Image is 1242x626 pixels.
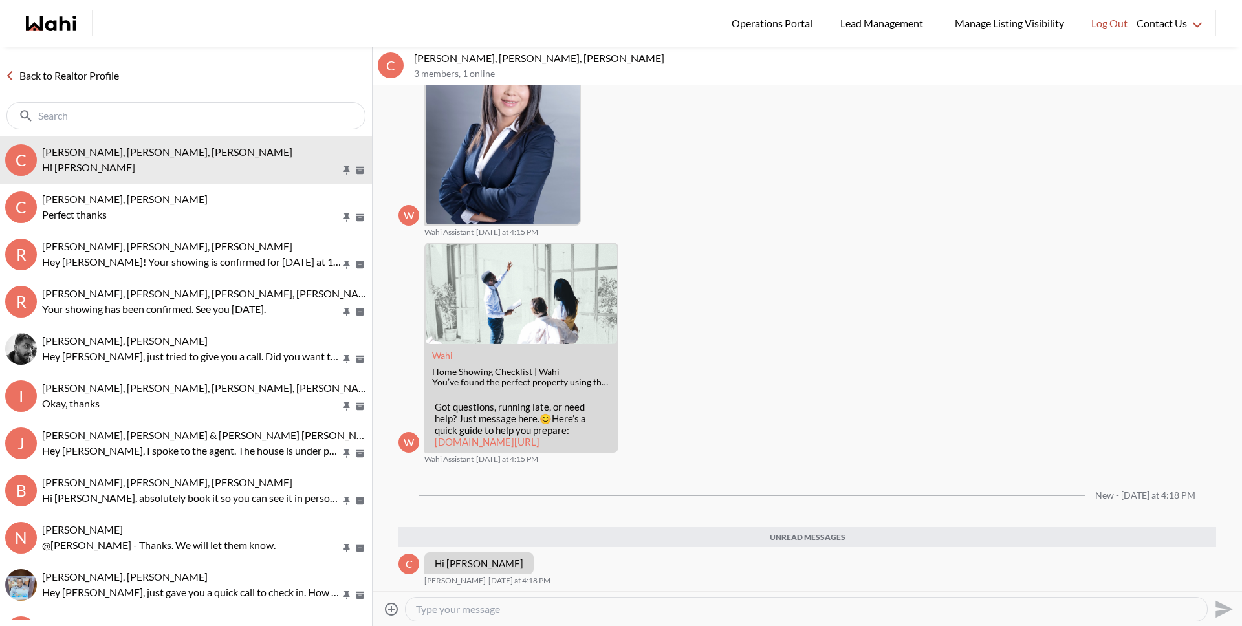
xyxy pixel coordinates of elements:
[398,527,1216,548] div: Unread messages
[5,239,37,270] div: R
[42,490,341,506] p: Hi [PERSON_NAME], absolutely book it so you can see it in person as soon as you're back in [GEOGR...
[435,557,523,569] p: Hi [PERSON_NAME]
[42,396,341,411] p: Okay, thanks
[5,475,37,506] div: B
[42,160,341,175] p: Hi [PERSON_NAME]
[398,432,419,453] div: W
[42,301,341,317] p: Your showing has been confirmed. See you [DATE].
[5,144,37,176] div: C
[42,193,208,205] span: [PERSON_NAME], [PERSON_NAME]
[432,377,611,388] div: You’ve found the perfect property using the Wahi app. Now what? Book a showing instantly and foll...
[5,427,37,459] div: J
[42,476,292,488] span: [PERSON_NAME], [PERSON_NAME], [PERSON_NAME]
[378,52,404,78] div: C
[341,543,353,554] button: Pin
[42,349,341,364] p: Hey [PERSON_NAME], just tried to give you a call. Did you want to re book the homes for viewing?
[42,443,341,459] p: Hey [PERSON_NAME], I spoke to the agent. The house is under power of sale so they haven't had any...
[353,212,367,223] button: Archive
[398,205,419,226] div: W
[341,307,353,318] button: Pin
[1091,15,1128,32] span: Log Out
[5,522,37,554] div: N
[341,590,353,601] button: Pin
[42,207,341,222] p: Perfect thanks
[424,454,474,464] span: Wahi Assistant
[38,109,336,122] input: Search
[1208,594,1237,623] button: Send
[353,590,367,601] button: Archive
[341,401,353,412] button: Pin
[426,33,580,224] img: 865f10501e70c465.jpeg
[732,15,817,32] span: Operations Portal
[341,354,353,365] button: Pin
[5,333,37,365] img: S
[341,165,353,176] button: Pin
[539,413,552,424] span: 😊
[416,603,1197,616] textarea: Type your message
[341,495,353,506] button: Pin
[476,454,538,464] time: 2025-09-05T20:15:36.974Z
[398,554,419,574] div: C
[42,382,377,394] span: [PERSON_NAME], [PERSON_NAME], [PERSON_NAME], [PERSON_NAME]
[435,401,608,448] p: Got questions, running late, or need help? Just message here. Here’s a quick guide to help you pr...
[5,286,37,318] div: R
[353,543,367,554] button: Archive
[42,429,382,441] span: [PERSON_NAME], [PERSON_NAME] & [PERSON_NAME] [PERSON_NAME]
[42,254,341,270] p: Hey [PERSON_NAME]! Your showing is confirmed for [DATE] at 11am with Showing Agent [PERSON_NAME]....
[488,576,550,586] time: 2025-09-05T20:18:06.579Z
[353,165,367,176] button: Archive
[353,259,367,270] button: Archive
[5,569,37,601] div: Efrem Abraham, Michelle
[42,287,377,299] span: [PERSON_NAME], [PERSON_NAME], [PERSON_NAME], [PERSON_NAME]
[353,307,367,318] button: Archive
[5,569,37,601] img: E
[5,380,37,412] div: I
[353,448,367,459] button: Archive
[432,367,611,378] div: Home Showing Checklist | Wahi
[42,585,341,600] p: Hey [PERSON_NAME], just gave you a quick call to check in. How are things coming along for you?
[435,436,539,448] a: [DOMAIN_NAME][URL]
[476,227,538,237] time: 2025-09-05T20:15:36.882Z
[840,15,928,32] span: Lead Management
[5,191,37,223] div: C
[432,350,453,361] a: Attachment
[341,212,353,223] button: Pin
[426,244,617,344] img: Home Showing Checklist | Wahi
[414,52,1237,65] p: [PERSON_NAME], [PERSON_NAME], [PERSON_NAME]
[42,523,123,535] span: [PERSON_NAME]
[26,16,76,31] a: Wahi homepage
[42,334,208,347] span: [PERSON_NAME], [PERSON_NAME]
[353,401,367,412] button: Archive
[42,146,292,158] span: [PERSON_NAME], [PERSON_NAME], [PERSON_NAME]
[5,333,37,365] div: Sourav Singh, Michelle
[42,537,341,553] p: @[PERSON_NAME] - Thanks. We will let them know.
[951,15,1068,32] span: Manage Listing Visibility
[353,495,367,506] button: Archive
[1095,490,1195,501] div: New - [DATE] at 4:18 PM
[424,227,474,237] span: Wahi Assistant
[414,69,1237,80] p: 3 members , 1 online
[341,259,353,270] button: Pin
[42,240,292,252] span: [PERSON_NAME], [PERSON_NAME], [PERSON_NAME]
[353,354,367,365] button: Archive
[424,576,486,586] span: [PERSON_NAME]
[341,448,353,459] button: Pin
[42,570,208,583] span: [PERSON_NAME], [PERSON_NAME]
